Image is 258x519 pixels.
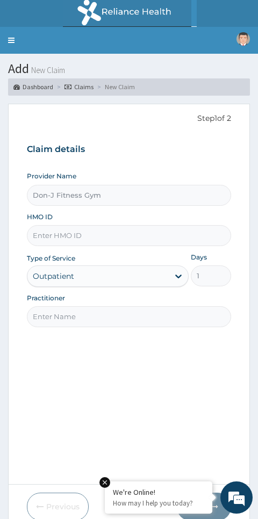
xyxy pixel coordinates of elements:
[64,82,94,91] a: Claims
[236,32,250,46] img: User Image
[27,171,76,181] label: Provider Name
[27,113,232,125] p: Step 1 of 2
[56,60,213,74] div: Chat with us now
[20,54,44,81] img: d_794563401_company_1708531726252_794563401
[13,82,53,91] a: Dashboard
[27,143,232,155] h3: Claim details
[5,456,253,494] textarea: Type your message and hit 'Enter'
[27,225,232,246] input: Enter HMO ID
[86,217,172,325] span: We're online!
[113,499,204,508] p: How may I help you today?
[113,487,204,497] div: We're Online!
[191,253,207,262] label: Days
[27,212,53,221] label: HMO ID
[27,306,232,327] input: Enter Name
[95,82,135,91] li: New Claim
[27,254,75,263] label: Type of Service
[27,293,65,302] label: Practitioner
[8,62,250,76] h1: Add
[29,66,65,74] small: New Claim
[224,5,250,31] div: Minimize live chat window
